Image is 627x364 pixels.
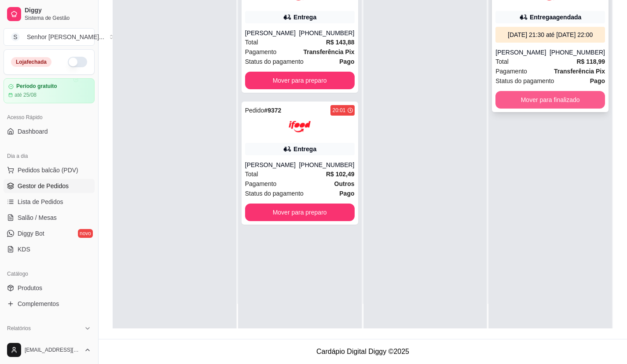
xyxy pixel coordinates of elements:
span: Produtos [18,284,42,292]
img: ifood [289,116,311,138]
div: [PERSON_NAME] [245,160,299,169]
span: Dashboard [18,127,48,136]
a: Diggy Botnovo [4,226,95,240]
span: Relatórios [7,325,31,332]
span: Gestor de Pedidos [18,182,69,190]
a: Dashboard [4,124,95,138]
a: Salão / Mesas [4,211,95,225]
span: Total [495,57,509,66]
span: S [11,33,20,41]
button: Mover para preparo [245,72,355,89]
div: Entrega agendada [530,13,581,22]
div: [PHONE_NUMBER] [299,160,354,169]
span: Total [245,169,258,179]
button: Pedidos balcão (PDV) [4,163,95,177]
span: Diggy [25,7,91,15]
div: Acesso Rápido [4,110,95,124]
strong: Pago [339,190,354,197]
span: Salão / Mesas [18,213,57,222]
strong: R$ 143,88 [326,39,355,46]
span: Complementos [18,299,59,308]
footer: Cardápio Digital Diggy © 2025 [99,339,627,364]
div: Dia a dia [4,149,95,163]
a: DiggySistema de Gestão [4,4,95,25]
div: Senhor [PERSON_NAME] ... [27,33,104,41]
strong: Pago [590,77,605,84]
button: Mover para preparo [245,204,355,221]
a: Complementos [4,297,95,311]
span: Pedidos balcão (PDV) [18,166,78,175]
div: [PHONE_NUMBER] [550,48,605,57]
a: Período gratuitoaté 25/08 [4,78,95,103]
div: Entrega [293,13,316,22]
div: [PHONE_NUMBER] [299,29,354,37]
strong: R$ 102,49 [326,171,355,178]
span: Status do pagamento [245,189,304,198]
div: 20:01 [332,107,345,114]
div: [DATE] 21:30 até [DATE] 22:00 [499,30,601,39]
span: Status do pagamento [245,57,304,66]
strong: # 9372 [264,107,281,114]
a: Lista de Pedidos [4,195,95,209]
span: Lista de Pedidos [18,197,63,206]
span: Pagamento [495,66,527,76]
a: Gestor de Pedidos [4,179,95,193]
strong: Transferência Pix [304,48,355,55]
article: até 25/08 [15,91,37,98]
div: Entrega [293,145,316,153]
a: Produtos [4,281,95,295]
a: Relatórios de vendas [4,335,95,349]
span: Status do pagamento [495,76,554,86]
button: Alterar Status [68,57,87,67]
span: Pagamento [245,179,277,189]
div: Loja fechada [11,57,51,67]
strong: R$ 118,99 [576,58,605,65]
button: Select a team [4,28,95,46]
span: KDS [18,245,30,254]
strong: Transferência Pix [554,68,605,75]
button: Mover para finalizado [495,91,605,109]
strong: Outros [334,180,355,187]
article: Período gratuito [16,83,57,90]
span: Diggy Bot [18,229,44,238]
span: Pagamento [245,47,277,57]
strong: Pago [339,58,354,65]
div: [PERSON_NAME] [495,48,550,57]
button: [EMAIL_ADDRESS][DOMAIN_NAME] [4,339,95,360]
span: Sistema de Gestão [25,15,91,22]
span: Total [245,37,258,47]
span: [EMAIL_ADDRESS][DOMAIN_NAME] [25,346,81,353]
div: [PERSON_NAME] [245,29,299,37]
span: Pedido [245,107,264,114]
div: Catálogo [4,267,95,281]
a: KDS [4,242,95,256]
